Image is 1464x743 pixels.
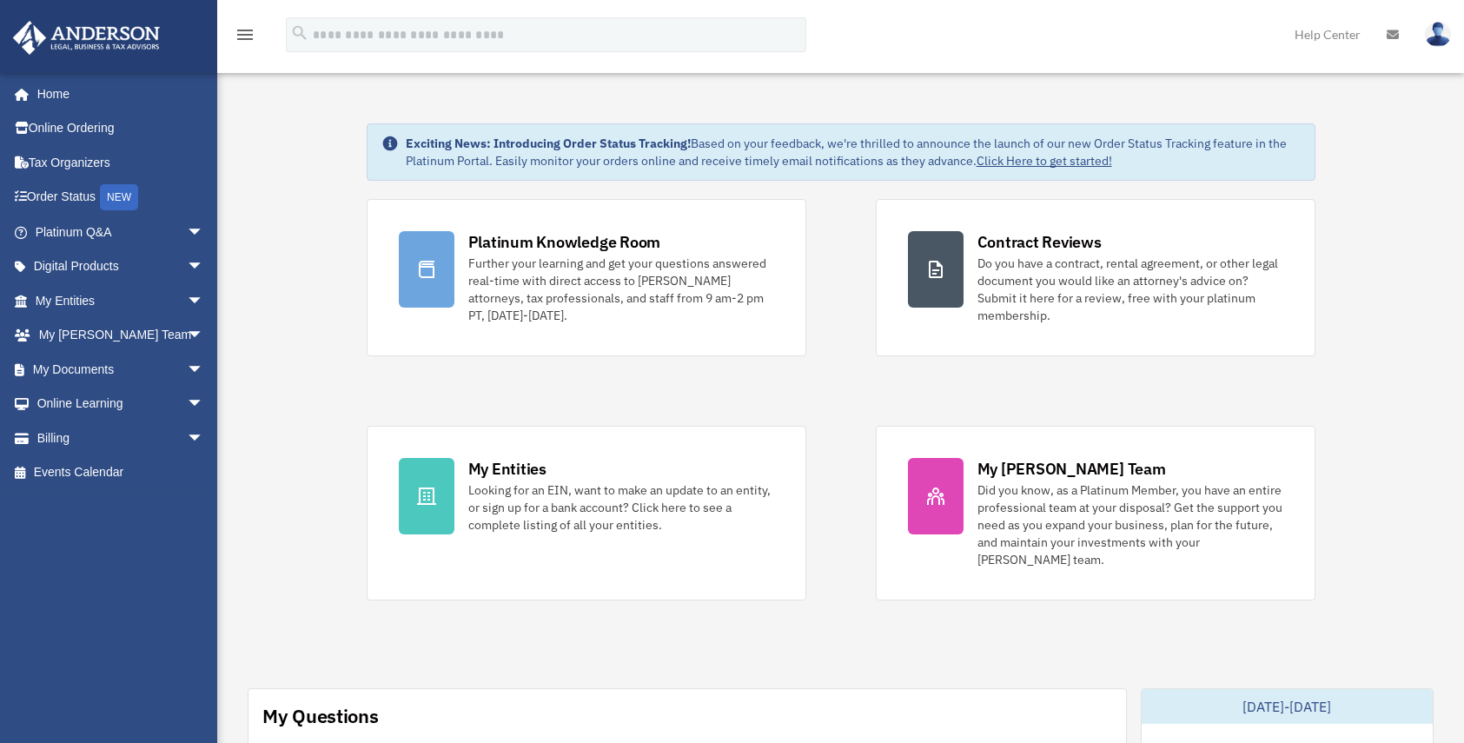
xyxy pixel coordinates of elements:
[977,481,1283,568] div: Did you know, as a Platinum Member, you have an entire professional team at your disposal? Get th...
[235,30,255,45] a: menu
[977,231,1102,253] div: Contract Reviews
[187,249,222,285] span: arrow_drop_down
[468,481,774,534] div: Looking for an EIN, want to make an update to an entity, or sign up for a bank account? Click her...
[12,318,230,353] a: My [PERSON_NAME] Teamarrow_drop_down
[12,76,222,111] a: Home
[8,21,165,55] img: Anderson Advisors Platinum Portal
[12,111,230,146] a: Online Ordering
[187,387,222,422] span: arrow_drop_down
[367,199,806,356] a: Platinum Knowledge Room Further your learning and get your questions answered real-time with dire...
[876,426,1315,600] a: My [PERSON_NAME] Team Did you know, as a Platinum Member, you have an entire professional team at...
[468,231,661,253] div: Platinum Knowledge Room
[977,153,1112,169] a: Click Here to get started!
[12,180,230,216] a: Order StatusNEW
[187,352,222,388] span: arrow_drop_down
[187,318,222,354] span: arrow_drop_down
[12,455,230,490] a: Events Calendar
[187,283,222,319] span: arrow_drop_down
[12,352,230,387] a: My Documentsarrow_drop_down
[187,421,222,456] span: arrow_drop_down
[468,458,547,480] div: My Entities
[187,215,222,250] span: arrow_drop_down
[100,184,138,210] div: NEW
[12,145,230,180] a: Tax Organizers
[262,703,379,729] div: My Questions
[406,136,691,151] strong: Exciting News: Introducing Order Status Tracking!
[367,426,806,600] a: My Entities Looking for an EIN, want to make an update to an entity, or sign up for a bank accoun...
[977,255,1283,324] div: Do you have a contract, rental agreement, or other legal document you would like an attorney's ad...
[876,199,1315,356] a: Contract Reviews Do you have a contract, rental agreement, or other legal document you would like...
[12,249,230,284] a: Digital Productsarrow_drop_down
[12,421,230,455] a: Billingarrow_drop_down
[12,387,230,421] a: Online Learningarrow_drop_down
[468,255,774,324] div: Further your learning and get your questions answered real-time with direct access to [PERSON_NAM...
[12,215,230,249] a: Platinum Q&Aarrow_drop_down
[406,135,1301,169] div: Based on your feedback, we're thrilled to announce the launch of our new Order Status Tracking fe...
[290,23,309,43] i: search
[235,24,255,45] i: menu
[1142,689,1433,724] div: [DATE]-[DATE]
[977,458,1166,480] div: My [PERSON_NAME] Team
[1425,22,1451,47] img: User Pic
[12,283,230,318] a: My Entitiesarrow_drop_down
